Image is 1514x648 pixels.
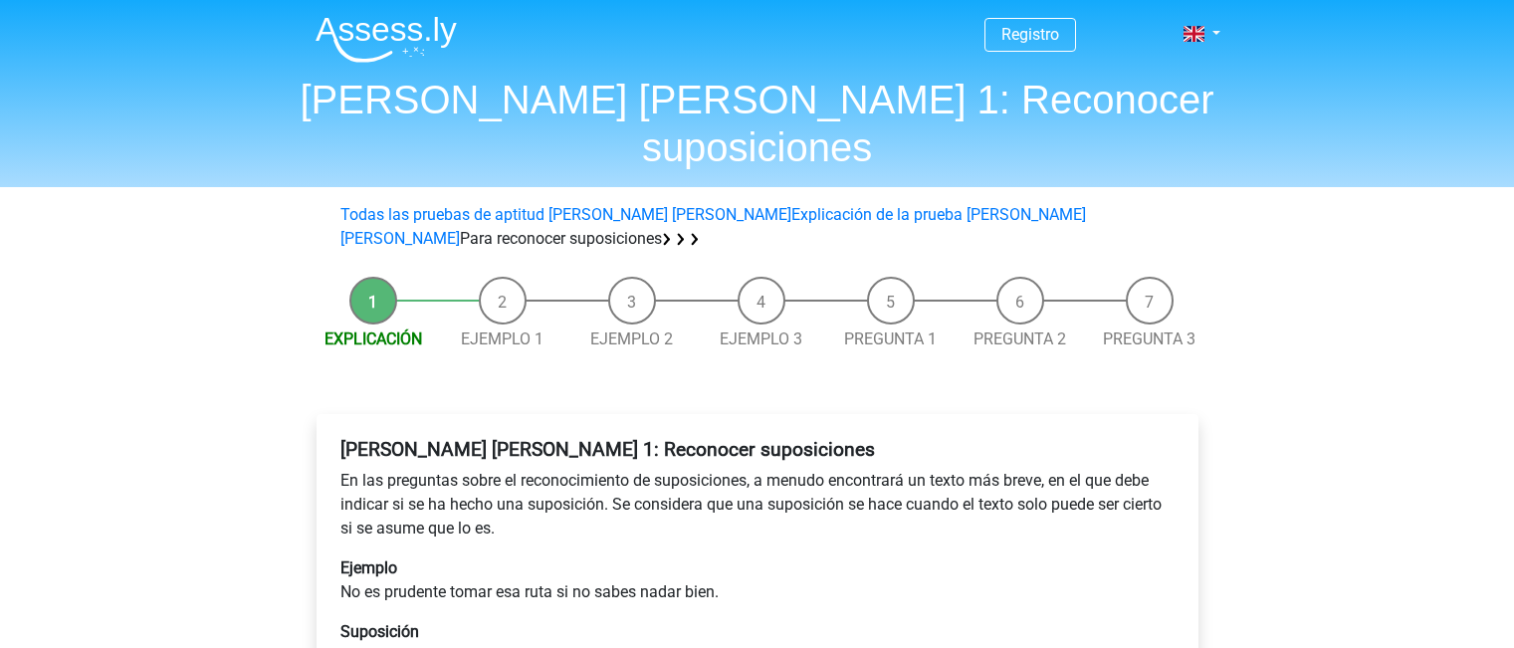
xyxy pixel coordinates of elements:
font: Para reconocer suposiciones [460,229,662,248]
font: Ejemplo [340,558,397,577]
a: Explicación [324,329,422,348]
a: Pregunta 1 [844,329,937,348]
font: En las preguntas sobre el reconocimiento de suposiciones, a menudo encontrará un texto más breve,... [340,471,1162,538]
a: Pregunta 2 [973,329,1066,348]
a: Ejemplo 2 [590,329,673,348]
a: [PERSON_NAME] [PERSON_NAME] [548,205,791,224]
img: Evaluar [316,16,457,63]
font: Suposición [340,622,419,641]
a: Pregunta 3 [1103,329,1195,348]
a: Registro [1001,25,1059,44]
font: No es prudente tomar esa ruta si no sabes nadar bien. [340,582,719,601]
a: Ejemplo 3 [720,329,802,348]
a: Ejemplo 1 [461,329,543,348]
a: Todas las pruebas de aptitud [340,205,544,224]
font: [PERSON_NAME] [PERSON_NAME] 1: Reconocer suposiciones [340,438,875,461]
font: [PERSON_NAME] [PERSON_NAME] 1: Reconocer suposiciones [300,78,1213,169]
